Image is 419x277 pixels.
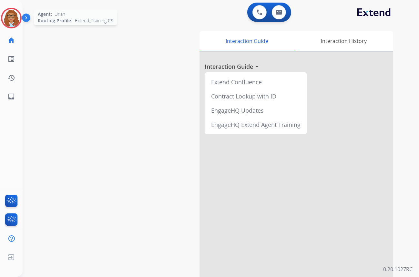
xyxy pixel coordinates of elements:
[207,118,304,132] div: EngageHQ Extend Agent Training
[207,75,304,89] div: Extend Confluence
[295,31,393,51] div: Interaction History
[7,74,15,82] mat-icon: history
[207,89,304,103] div: Contract Lookup with ID
[75,17,113,24] span: Extend_Training CS
[7,55,15,63] mat-icon: list_alt
[2,9,20,27] img: avatar
[207,103,304,118] div: EngageHQ Updates
[7,36,15,44] mat-icon: home
[38,17,72,24] span: Routing Profile:
[383,265,413,273] p: 0.20.1027RC
[199,31,295,51] div: Interaction Guide
[7,93,15,100] mat-icon: inbox
[55,11,65,17] span: Uriah
[38,11,52,17] span: Agent:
